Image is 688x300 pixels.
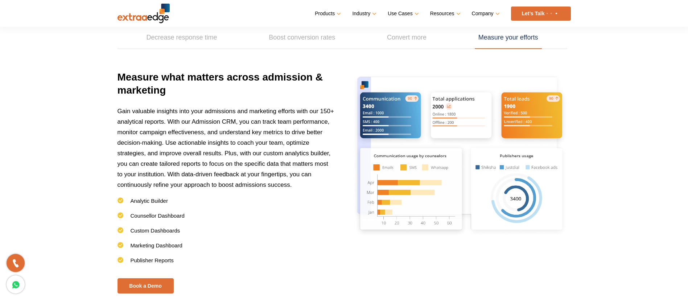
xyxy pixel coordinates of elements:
span: Publisher Reports [131,257,174,263]
span: Marketing Dashboard [131,242,182,248]
span: Gain valuable insights into your admissions and marketing efforts with our 150+ analytical report... [118,108,334,188]
a: Let’s Talk [511,7,571,21]
span: Counsellor Dashboard [131,213,185,219]
a: Resources [430,8,459,19]
a: Decrease response time [143,26,221,49]
a: Products [315,8,339,19]
a: Measure your efforts [475,26,542,49]
span: Custom Dashboards [131,227,180,234]
a: Convert more [383,26,430,49]
a: Industry [352,8,375,19]
a: Book a Demo [118,278,174,293]
a: Boost conversion rates [265,26,339,49]
h3: Measure what matters across admission & marketing [118,71,335,106]
a: Company [472,8,498,19]
span: Analytic Builder [131,198,168,204]
a: Use Cases [388,8,417,19]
